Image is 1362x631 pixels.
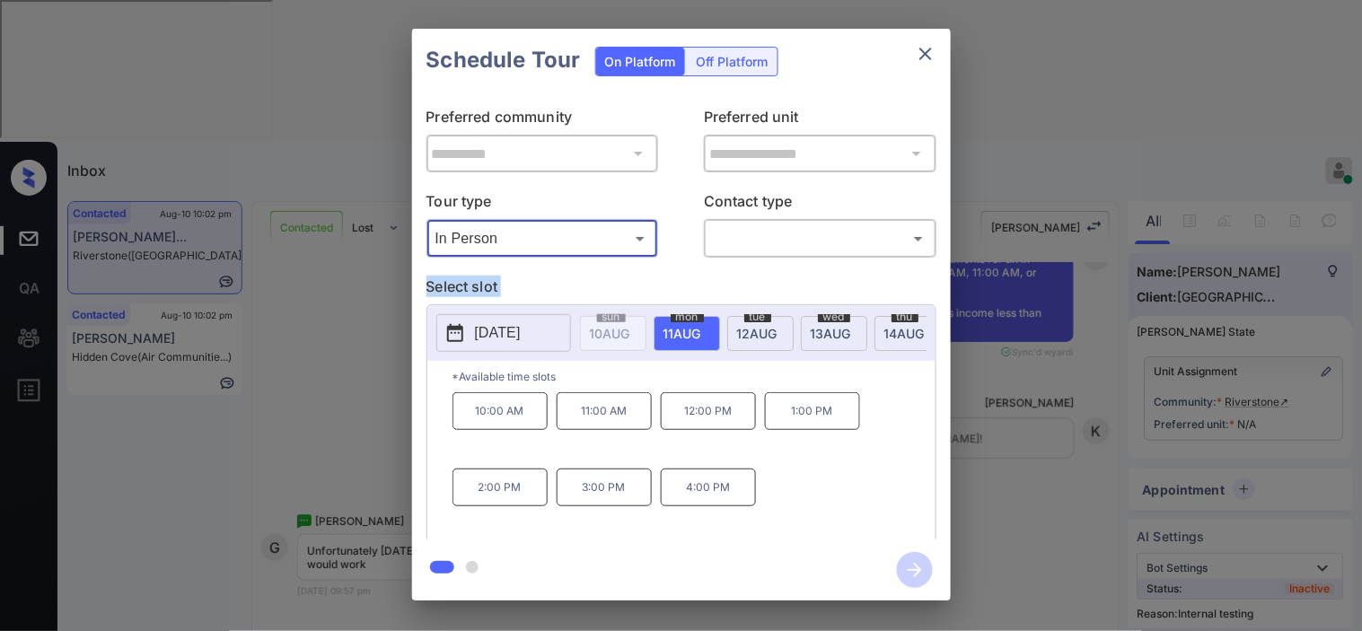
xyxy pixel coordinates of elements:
[727,316,794,351] div: date-select
[744,311,771,322] span: tue
[475,322,521,344] p: [DATE]
[654,316,720,351] div: date-select
[453,361,936,392] p: *Available time slots
[426,276,936,304] p: Select slot
[737,326,778,341] span: 12 AUG
[557,469,652,506] p: 3:00 PM
[801,316,867,351] div: date-select
[688,48,778,75] div: Off Platform
[436,314,571,352] button: [DATE]
[426,190,659,219] p: Tour type
[431,223,655,253] div: In Person
[892,311,918,322] span: thu
[412,29,595,92] h2: Schedule Tour
[818,311,850,322] span: wed
[663,326,701,341] span: 11 AUG
[426,106,659,135] p: Preferred community
[557,392,652,430] p: 11:00 AM
[874,316,941,351] div: date-select
[811,326,851,341] span: 13 AUG
[453,392,548,430] p: 10:00 AM
[765,392,860,430] p: 1:00 PM
[671,311,704,322] span: mon
[596,48,685,75] div: On Platform
[704,190,936,219] p: Contact type
[661,469,756,506] p: 4:00 PM
[704,106,936,135] p: Preferred unit
[884,326,925,341] span: 14 AUG
[453,469,548,506] p: 2:00 PM
[908,36,944,72] button: close
[661,392,756,430] p: 12:00 PM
